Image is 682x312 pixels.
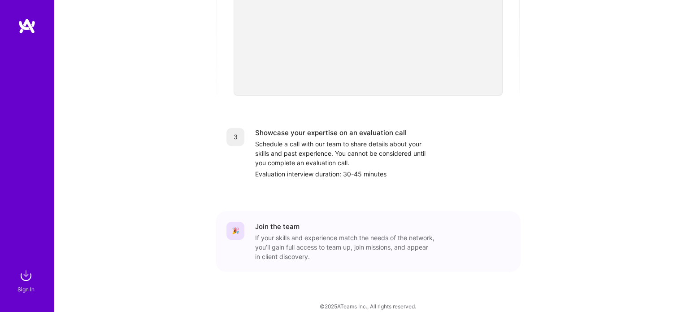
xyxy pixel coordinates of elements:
a: sign inSign In [19,267,35,294]
div: Sign In [17,285,35,294]
div: Join the team [255,222,300,231]
div: Evaluation interview duration: 30-45 minutes [255,169,510,179]
img: logo [18,18,36,34]
div: If your skills and experience match the needs of the network, you’ll gain full access to team up,... [255,233,434,261]
div: Showcase your expertise on an evaluation call [255,128,407,137]
div: Schedule a call with our team to share details about your skills and past experience. You cannot ... [255,139,434,167]
img: sign in [17,267,35,285]
div: 🎉 [226,222,244,240]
